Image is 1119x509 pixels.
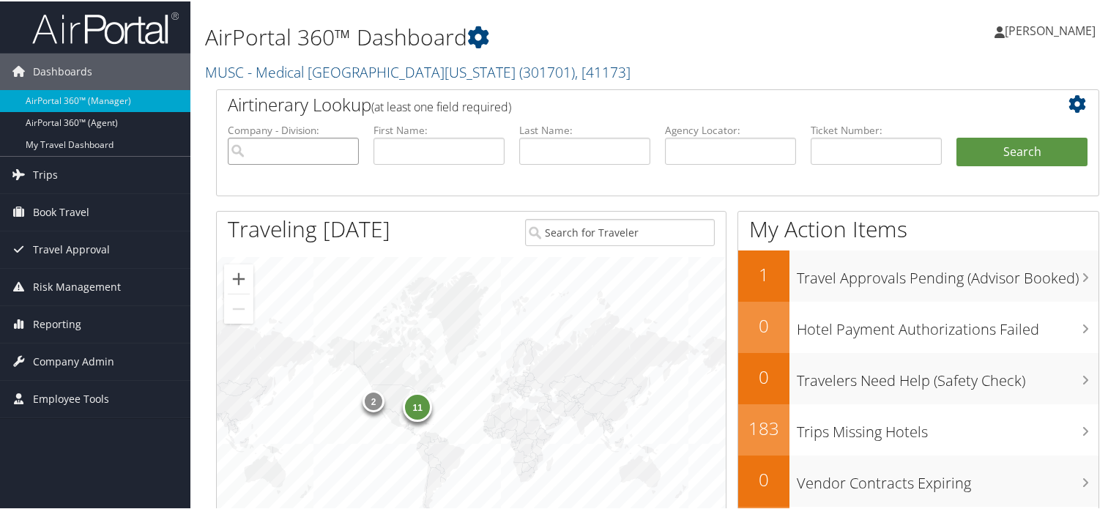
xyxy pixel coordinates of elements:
h1: Traveling [DATE] [228,212,390,243]
h3: Vendor Contracts Expiring [797,464,1098,492]
span: Dashboards [33,52,92,89]
button: Zoom in [224,263,253,292]
h2: Airtinerary Lookup [228,91,1014,116]
h3: Travel Approvals Pending (Advisor Booked) [797,259,1098,287]
span: (at least one field required) [371,97,511,114]
label: Company - Division: [228,122,359,136]
h2: 0 [738,466,789,491]
label: First Name: [373,122,505,136]
h3: Hotel Payment Authorizations Failed [797,311,1098,338]
a: 0Vendor Contracts Expiring [738,454,1098,505]
h1: My Action Items [738,212,1098,243]
span: Company Admin [33,342,114,379]
h3: Travelers Need Help (Safety Check) [797,362,1098,390]
span: Risk Management [33,267,121,304]
input: Search for Traveler [525,218,715,245]
img: airportal-logo.png [32,10,179,44]
h2: 0 [738,312,789,337]
h2: 183 [738,415,789,439]
span: Trips [33,155,58,192]
a: 0Travelers Need Help (Safety Check) [738,352,1098,403]
button: Search [956,136,1088,166]
label: Ticket Number: [811,122,942,136]
button: Zoom out [224,293,253,322]
a: 0Hotel Payment Authorizations Failed [738,300,1098,352]
div: 2 [363,389,384,411]
a: [PERSON_NAME] [995,7,1110,51]
span: [PERSON_NAME] [1005,21,1096,37]
h3: Trips Missing Hotels [797,413,1098,441]
h2: 0 [738,363,789,388]
label: Last Name: [519,122,650,136]
span: Employee Tools [33,379,109,416]
a: 1Travel Approvals Pending (Advisor Booked) [738,249,1098,300]
h2: 1 [738,261,789,286]
label: Agency Locator: [665,122,796,136]
h1: AirPortal 360™ Dashboard [205,21,808,51]
div: 11 [403,391,432,420]
span: , [ 41173 ] [575,61,631,81]
span: Book Travel [33,193,89,229]
span: Travel Approval [33,230,110,267]
span: Reporting [33,305,81,341]
a: 183Trips Missing Hotels [738,403,1098,454]
a: MUSC - Medical [GEOGRAPHIC_DATA][US_STATE] [205,61,631,81]
span: ( 301701 ) [519,61,575,81]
